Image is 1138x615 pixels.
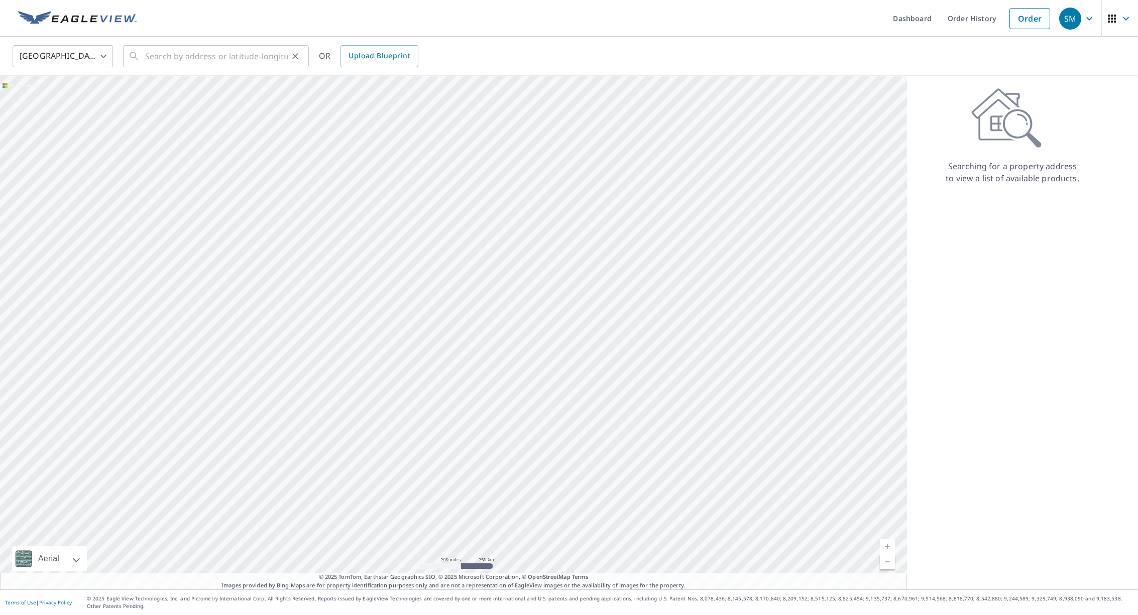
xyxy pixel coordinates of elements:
a: Current Level 5, Zoom Out [880,554,895,569]
div: Aerial [12,546,87,571]
a: Terms of Use [5,599,36,606]
a: Privacy Policy [39,599,72,606]
p: Searching for a property address to view a list of available products. [945,160,1080,184]
span: Upload Blueprint [349,50,410,62]
img: EV Logo [18,11,137,26]
a: Upload Blueprint [340,45,418,67]
input: Search by address or latitude-longitude [145,42,288,70]
p: | [5,599,72,605]
a: Terms [572,573,589,580]
div: Aerial [35,546,62,571]
a: Order [1009,8,1050,29]
div: SM [1059,8,1081,30]
button: Clear [288,49,302,63]
p: © 2025 Eagle View Technologies, Inc. and Pictometry International Corp. All Rights Reserved. Repo... [87,595,1133,610]
div: OR [319,45,418,67]
a: Current Level 5, Zoom In [880,539,895,554]
div: [GEOGRAPHIC_DATA] [13,42,113,70]
a: OpenStreetMap [528,573,570,580]
span: © 2025 TomTom, Earthstar Geographics SIO, © 2025 Microsoft Corporation, © [319,573,589,581]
